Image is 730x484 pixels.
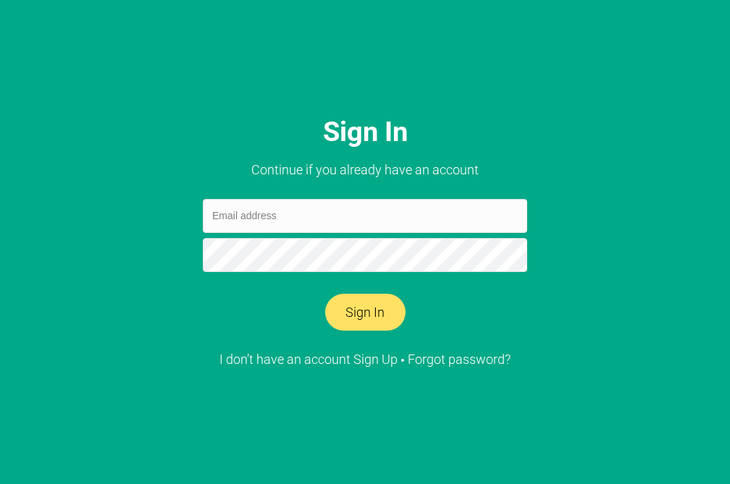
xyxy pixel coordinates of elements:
[219,352,398,367] a: I don’t have an account Sign Up
[203,199,527,233] input: Email address
[401,354,405,366] span: •
[243,162,487,178] h2: Continue if you already have an account
[325,294,406,331] button: Sign In
[323,116,408,149] h1: Sign In
[408,352,511,367] a: Forgot password?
